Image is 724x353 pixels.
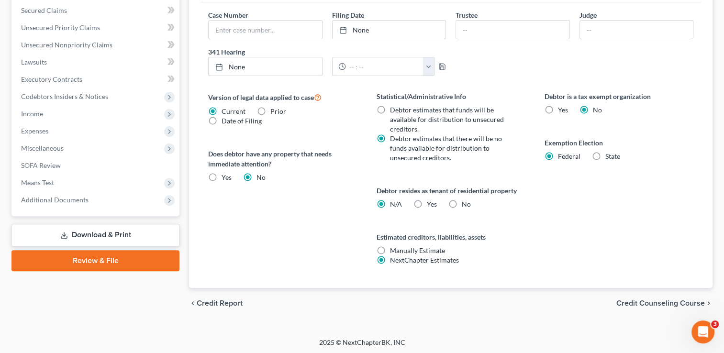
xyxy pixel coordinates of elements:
span: Means Test [21,178,54,187]
span: Debtor estimates that funds will be available for distribution to unsecured creditors. [390,106,504,133]
span: Secured Claims [21,6,67,14]
label: Debtor resides as tenant of residential property [377,186,525,196]
label: Judge [579,10,597,20]
span: Credit Counseling Course [616,299,705,307]
span: Federal [558,152,580,160]
span: Current [222,107,245,115]
span: Credit Report [197,299,243,307]
a: Lawsuits [13,54,179,71]
span: Income [21,110,43,118]
span: Additional Documents [21,196,89,204]
span: Debtor estimates that there will be no funds available for distribution to unsecured creditors. [390,134,502,162]
span: Expenses [21,127,48,135]
span: State [605,152,620,160]
span: Prior [270,107,286,115]
label: Debtor is a tax exempt organization [545,91,693,101]
span: Yes [222,173,232,181]
span: Unsecured Priority Claims [21,23,100,32]
span: Lawsuits [21,58,47,66]
a: SOFA Review [13,157,179,174]
span: Unsecured Nonpriority Claims [21,41,112,49]
span: Codebtors Insiders & Notices [21,92,108,100]
label: Does debtor have any property that needs immediate attention? [208,149,357,169]
label: Case Number [208,10,248,20]
input: -- : -- [346,57,423,76]
span: Executory Contracts [21,75,82,83]
input: Enter case number... [209,21,322,39]
i: chevron_left [189,299,197,307]
span: Yes [558,106,568,114]
i: chevron_right [705,299,713,307]
span: Manually Estimate [390,246,445,254]
a: Download & Print [11,224,179,246]
span: No [593,106,602,114]
span: Date of Filing [222,117,262,125]
label: Exemption Election [545,138,693,148]
a: Secured Claims [13,2,179,19]
button: chevron_left Credit Report [189,299,243,307]
label: Statistical/Administrative Info [377,91,525,101]
label: Trustee [456,10,478,20]
span: No [462,200,471,208]
a: None [209,57,322,76]
span: 3 [711,320,719,328]
label: 341 Hearing [203,47,451,57]
label: Estimated creditors, liabilities, assets [377,232,525,242]
span: No [256,173,266,181]
a: Unsecured Priority Claims [13,19,179,36]
iframe: Intercom live chat [691,320,714,343]
span: N/A [390,200,402,208]
a: Executory Contracts [13,71,179,88]
input: -- [456,21,569,39]
span: NextChapter Estimates [390,256,459,264]
a: Unsecured Nonpriority Claims [13,36,179,54]
input: -- [580,21,693,39]
a: Review & File [11,250,179,271]
label: Filing Date [332,10,364,20]
a: None [333,21,446,39]
button: Credit Counseling Course chevron_right [616,299,713,307]
span: Miscellaneous [21,144,64,152]
label: Version of legal data applied to case [208,91,357,103]
span: Yes [427,200,437,208]
span: SOFA Review [21,161,61,169]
